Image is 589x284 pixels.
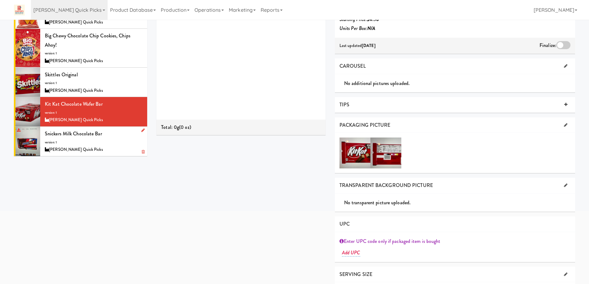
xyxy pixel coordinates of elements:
[14,97,147,127] li: Kit Kat Chocolate Wafer barversion: 1[PERSON_NAME] Quick Picks
[339,43,376,49] span: Last updated
[362,43,376,49] b: [DATE]
[45,146,143,154] div: [PERSON_NAME] Quick Picks
[339,16,379,23] i: Starting Price:
[45,81,57,85] span: version: 1
[45,110,57,115] span: version: 1
[339,25,376,32] i: Units Per Box:
[161,124,179,131] span: Total: 0g
[45,57,143,65] div: [PERSON_NAME] Quick Picks
[339,182,433,189] span: TRANSPARENT BACKGROUND PICTURE
[14,68,147,97] li: Skittles Originalversion: 1[PERSON_NAME] Quick Picks
[45,130,102,137] span: Snickers Milk Chocolate bar
[339,62,366,70] span: CAROUSEL
[367,25,375,32] b: N/A
[14,127,147,156] li: Snickers Milk Chocolate barversion: 1[PERSON_NAME] Quick Picks
[342,249,360,256] a: Add UPC
[339,237,570,246] div: Enter UPC code only if packaged item is bought
[45,19,143,26] div: [PERSON_NAME] Quick Picks
[14,5,25,15] img: Micromart
[179,124,191,131] span: (0 oz)
[367,16,379,23] b: $4.98
[339,121,391,129] span: PACKAGING PICTURE
[339,220,350,227] span: UPC
[45,71,78,78] span: Skittles Original
[344,198,575,207] div: No transparent picture uploaded.
[339,271,372,278] span: SERVING SIZE
[45,51,57,56] span: version: 1
[540,42,556,49] span: Finalize:
[14,29,147,67] li: Big Chewy Chocolate Chip Cookies, Chips Ahoy!version: 1[PERSON_NAME] Quick Picks
[45,100,103,108] span: Kit Kat Chocolate Wafer bar
[45,116,143,124] div: [PERSON_NAME] Quick Picks
[339,101,349,108] span: TIPS
[45,140,57,145] span: version: 1
[344,79,575,88] div: No additional pictures uploaded.
[45,32,130,49] span: Big Chewy Chocolate Chip Cookies, Chips Ahoy!
[45,87,143,95] div: [PERSON_NAME] Quick Picks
